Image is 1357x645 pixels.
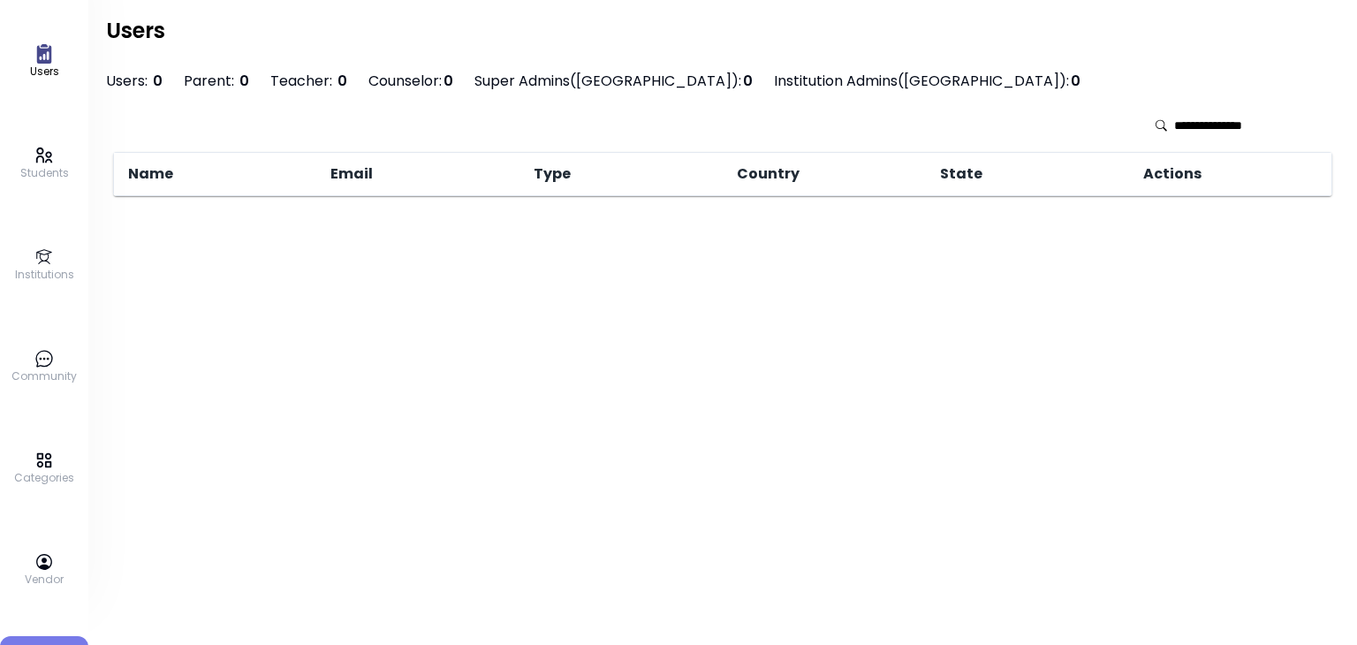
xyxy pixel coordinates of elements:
h2: Users [106,18,165,44]
span: Type [530,163,571,185]
span: 0 [443,71,453,91]
span: Name [125,163,173,185]
span: 0 [743,71,753,91]
h3: Counselor: [368,71,453,92]
span: State [936,163,982,185]
h3: Users: [106,71,163,92]
p: Community [11,368,77,384]
p: Categories [14,470,74,486]
a: Users [30,44,59,80]
a: Categories [14,451,74,486]
p: Vendor [25,572,64,588]
span: 0 [1071,71,1080,91]
a: Students [20,146,69,181]
p: Users [30,64,59,80]
span: Actions [1140,163,1202,185]
p: Students [20,165,69,181]
p: Institutions [15,267,74,283]
span: 0 [149,71,163,91]
a: Vendor [25,552,64,588]
h3: Super Admins([GEOGRAPHIC_DATA]): [474,71,753,92]
a: Community [11,349,77,384]
span: Country [733,163,800,185]
span: 0 [334,71,347,91]
span: 0 [236,71,249,91]
h3: Teacher: [270,71,347,92]
h3: Institution Admins([GEOGRAPHIC_DATA]): [774,71,1080,92]
h3: Parent: [184,71,249,92]
a: Institutions [15,247,74,283]
span: Email [327,163,373,185]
